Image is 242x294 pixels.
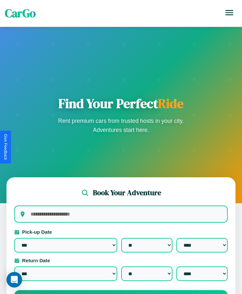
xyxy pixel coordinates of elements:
h1: Find Your Perfect [56,96,186,111]
label: Return Date [14,258,228,263]
span: Ride [158,95,184,112]
div: Give Feedback [3,134,8,160]
span: CarGo [5,6,36,21]
h2: Book Your Adventure [93,188,161,198]
div: Open Intercom Messenger [6,272,22,288]
label: Pick-up Date [14,229,228,235]
p: Rent premium cars from trusted hosts in your city. Adventures start here. [56,116,186,135]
